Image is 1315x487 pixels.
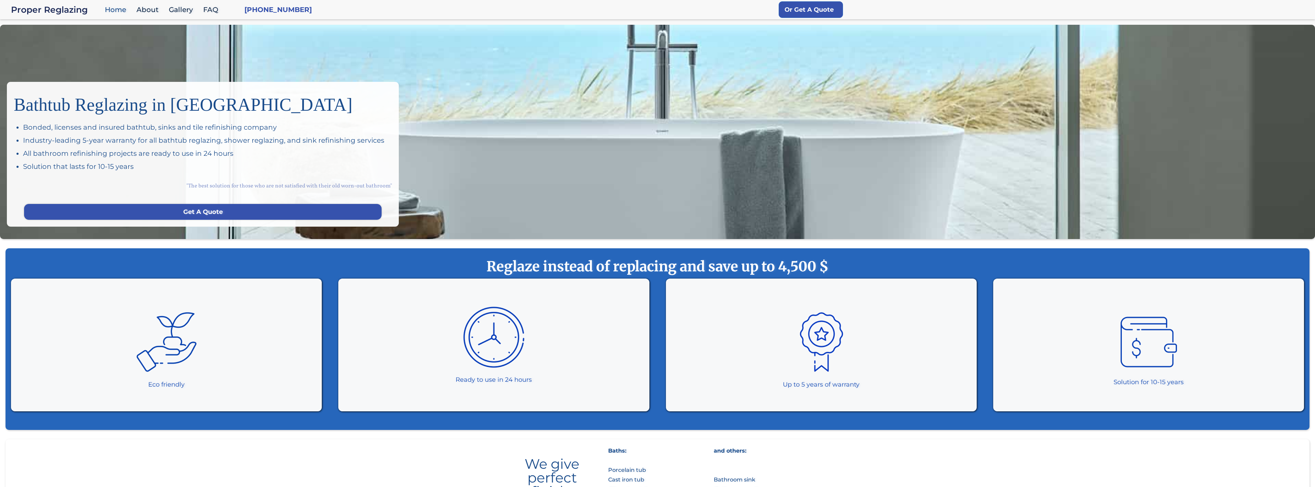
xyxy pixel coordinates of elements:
[244,5,312,14] a: [PHONE_NUMBER]
[608,447,626,454] strong: Baths:
[11,5,101,14] a: home
[101,2,133,17] a: Home
[165,2,200,17] a: Gallery
[148,380,185,389] div: Eco friendly
[23,122,392,132] div: Bonded, licenses and insured bathtub, sinks and tile refinishing company
[200,2,225,17] a: FAQ
[23,162,392,171] div: Solution that lasts for 10-15 years
[456,375,532,394] div: Ready to use in 24 hours ‍
[783,380,859,389] div: Up to 5 years of warranty
[11,5,101,14] div: Proper Reglazing
[1114,377,1184,387] div: Solution for 10-15 years
[14,89,392,116] h1: Bathtub Reglazing in [GEOGRAPHIC_DATA]
[19,258,1296,275] strong: Reglaze instead of replacing and save up to 4,500 $
[23,136,392,145] div: Industry-leading 5-year warranty for all bathtub reglazing, shower reglazing, and sink refinishin...
[14,175,392,197] div: "The best solution for those who are not satisfied with their old worn-out bathroom"
[779,1,843,18] a: Or Get A Quote
[23,149,392,158] div: All bathroom refinishing projects are ready to use in 24 hours
[714,447,746,454] strong: and others:‍
[133,2,165,17] a: About
[24,204,382,220] a: Get A Quote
